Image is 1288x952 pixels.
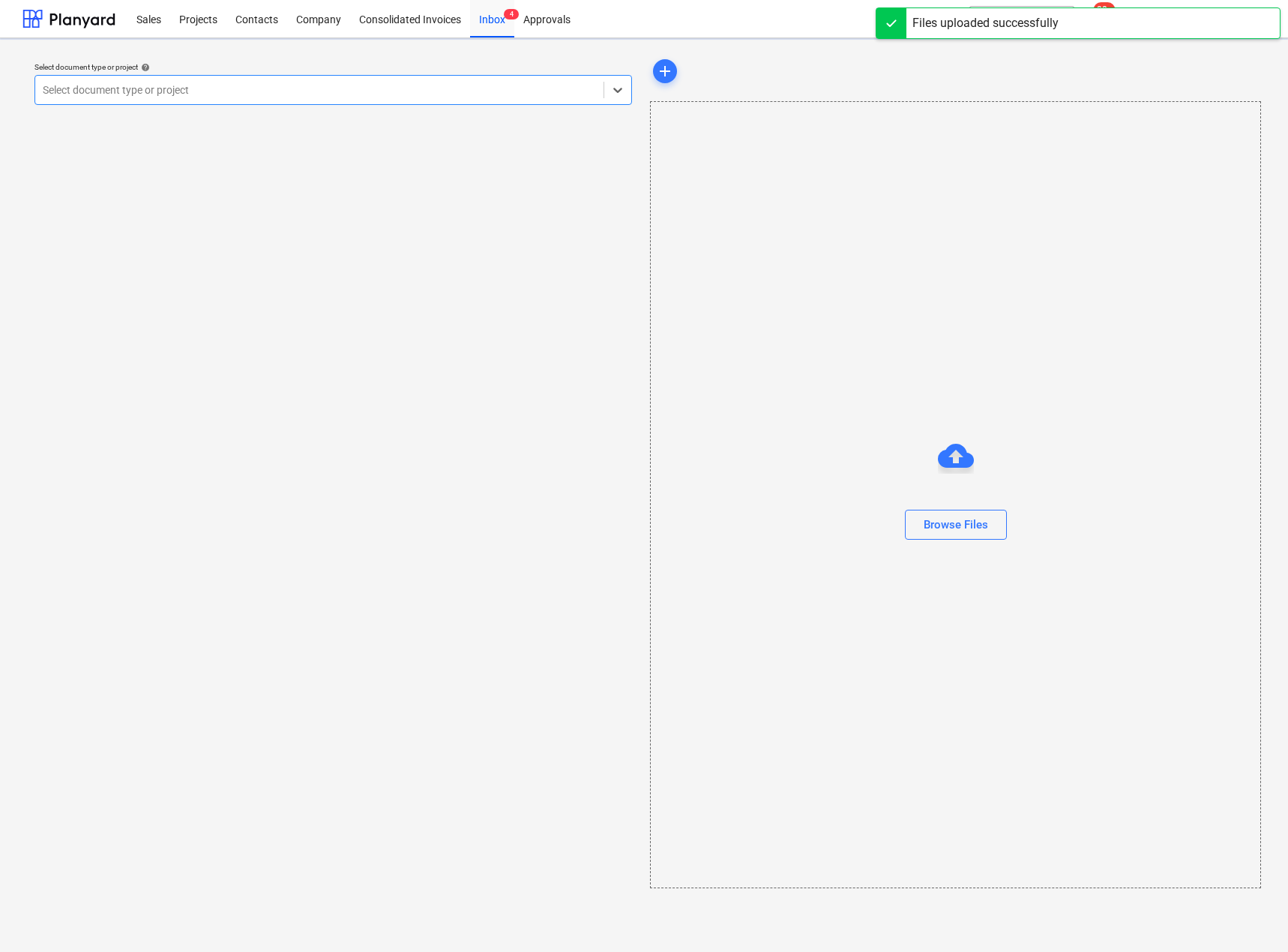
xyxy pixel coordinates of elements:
[912,14,1059,32] div: Files uploaded successfully
[656,62,674,80] span: add
[504,9,519,19] span: 4
[1213,880,1288,952] iframe: Chat Widget
[905,510,1007,540] button: Browse Files
[924,515,988,534] div: Browse Files
[650,101,1261,888] div: Browse Files
[138,63,150,72] span: help
[34,62,632,72] div: Select document type or project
